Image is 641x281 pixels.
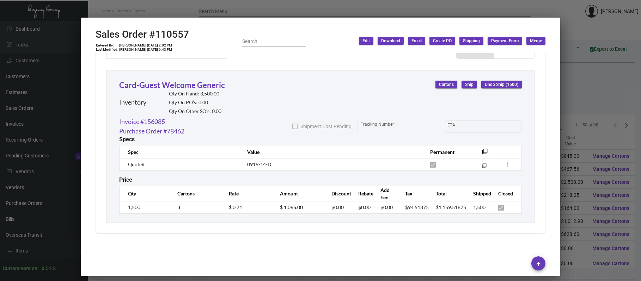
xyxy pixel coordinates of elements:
[119,117,165,126] a: Invoice #156085
[423,146,471,158] th: Permanent
[358,204,371,210] span: $0.00
[378,37,404,45] button: Download
[120,186,171,201] th: Qty
[119,136,135,143] h2: Specs
[351,186,373,201] th: Rebate
[119,80,225,90] a: Card-Guest Welcome Generic
[324,186,351,201] th: Discount
[362,38,370,44] span: Edit
[331,204,344,210] span: $0.00
[119,99,146,106] h2: Inventory
[462,81,477,88] button: Ship
[380,204,393,210] span: $0.00
[463,38,480,44] span: Shipping
[465,82,474,88] span: Ship
[222,186,273,201] th: Rate
[119,176,132,183] h2: Price
[300,122,352,131] span: Shipment Cost Pending
[429,186,466,201] th: Total
[169,108,221,114] h2: Qty On Other SO’s: 0.00
[359,37,373,45] button: Edit
[169,91,221,97] h2: Qty On Hand: 3,500.00
[530,38,542,44] span: Merge
[526,37,545,45] button: Merge
[433,38,452,44] span: Create PO
[466,186,491,201] th: Shipped
[488,37,522,45] button: Payment Form
[448,124,470,129] input: Start date
[482,165,487,169] mat-icon: filter_none
[169,100,221,106] h2: Qty On PO’s: 0.00
[405,204,429,210] span: $94.51875
[481,81,522,88] button: Undo Ship (1500)
[96,43,119,48] td: Entered By:
[119,126,184,136] a: Purchase Order #78462
[411,38,422,44] span: Email
[96,29,189,40] h2: Sales Order #110557
[398,186,429,201] th: Tax
[473,204,486,210] span: 1,500
[247,161,271,167] span: 0919-14-D
[491,38,519,44] span: Payment Form
[3,265,39,272] div: Current version:
[240,146,423,158] th: Value
[42,265,56,272] div: 0.51.2
[119,43,172,48] td: [PERSON_NAME] [DATE] 2:02 PM
[96,48,119,52] td: Last Modified:
[119,48,172,52] td: [PERSON_NAME] [DATE] 6:43 PM
[482,151,488,156] mat-icon: filter_none
[408,37,425,45] button: Email
[381,38,400,44] span: Download
[170,186,222,201] th: Cartons
[459,37,483,45] button: Shipping
[429,37,455,45] button: Create PO
[373,186,398,201] th: Add Fee
[491,186,522,201] th: Closed
[476,124,509,129] input: End date
[435,81,457,88] button: Cartons
[485,82,518,88] span: Undo Ship (1500)
[436,204,466,210] span: $1,159.51875
[439,82,454,88] span: Cartons
[273,186,324,201] th: Amount
[128,161,145,167] span: Quote#
[120,146,240,158] th: Spec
